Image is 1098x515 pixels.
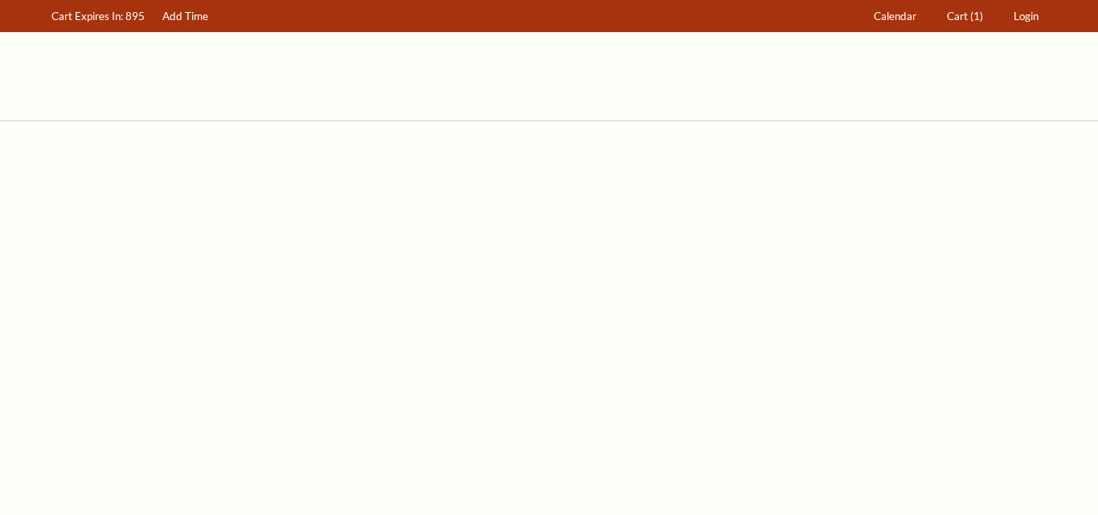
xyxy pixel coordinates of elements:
span: Calendar [874,10,916,22]
span: Login [1014,10,1039,22]
span: (1) [970,10,983,22]
a: Cart (1) [940,1,991,32]
a: Login [1006,1,1047,32]
span: Cart [947,10,968,22]
a: Add Time [155,1,216,32]
span: Cart Expires In: [51,10,123,22]
a: Calendar [867,1,924,32]
span: 895 [125,10,145,22]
